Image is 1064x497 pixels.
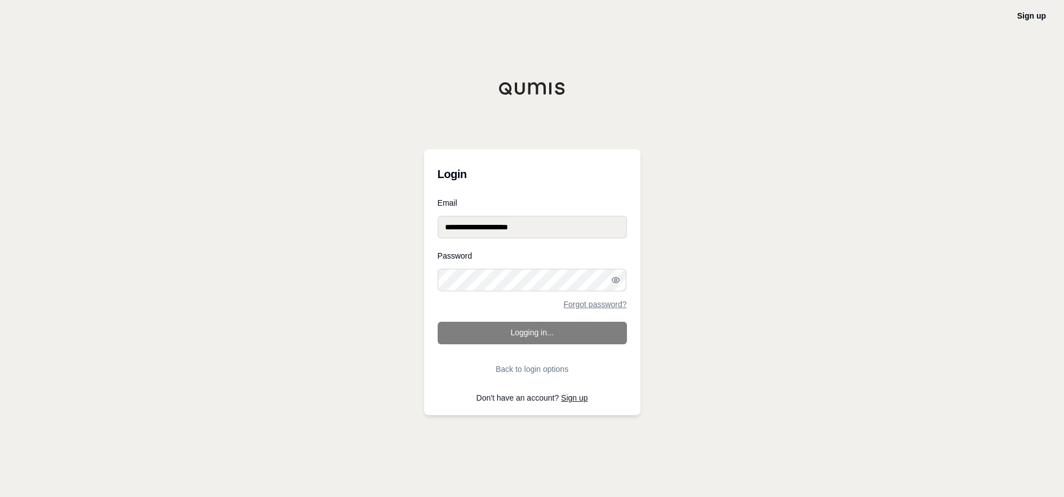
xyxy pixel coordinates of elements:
[563,300,626,308] a: Forgot password?
[438,358,627,380] button: Back to login options
[498,82,566,95] img: Qumis
[438,394,627,402] p: Don't have an account?
[438,163,627,185] h3: Login
[1017,11,1046,20] a: Sign up
[561,393,587,402] a: Sign up
[438,199,627,207] label: Email
[438,252,627,260] label: Password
